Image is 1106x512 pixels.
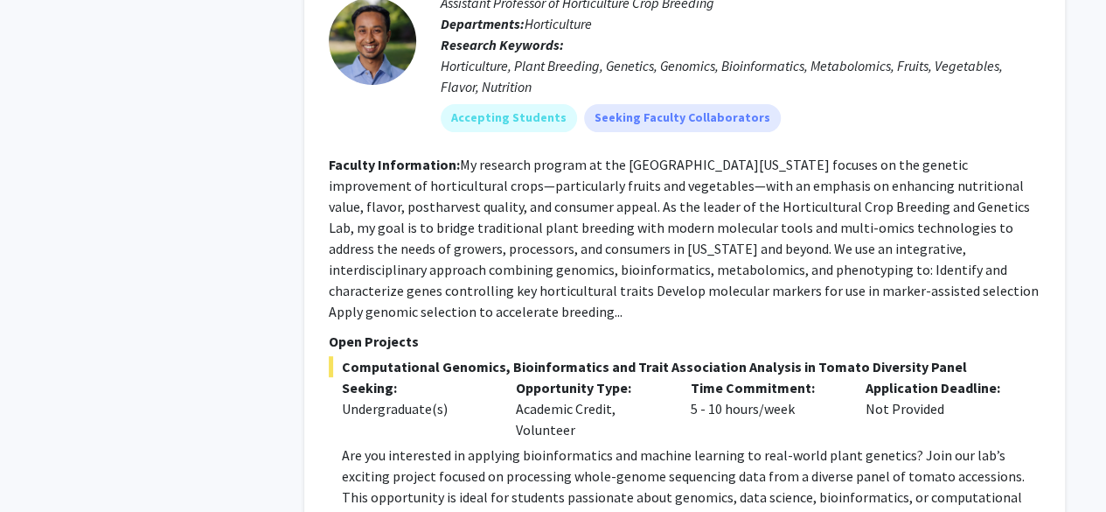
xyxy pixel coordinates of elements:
[441,15,525,32] b: Departments:
[342,377,490,398] p: Seeking:
[852,377,1027,440] div: Not Provided
[516,377,664,398] p: Opportunity Type:
[441,36,564,53] b: Research Keywords:
[329,156,460,173] b: Faculty Information:
[329,356,1040,377] span: Computational Genomics, Bioinformatics and Trait Association Analysis in Tomato Diversity Panel
[329,156,1039,320] fg-read-more: My research program at the [GEOGRAPHIC_DATA][US_STATE] focuses on the genetic improvement of hort...
[584,104,781,132] mat-chip: Seeking Faculty Collaborators
[441,55,1040,97] div: Horticulture, Plant Breeding, Genetics, Genomics, Bioinformatics, Metabolomics, Fruits, Vegetable...
[329,331,1040,352] p: Open Projects
[866,377,1014,398] p: Application Deadline:
[441,104,577,132] mat-chip: Accepting Students
[691,377,839,398] p: Time Commitment:
[678,377,852,440] div: 5 - 10 hours/week
[503,377,678,440] div: Academic Credit, Volunteer
[342,398,490,419] div: Undergraduate(s)
[13,433,74,499] iframe: Chat
[525,15,592,32] span: Horticulture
